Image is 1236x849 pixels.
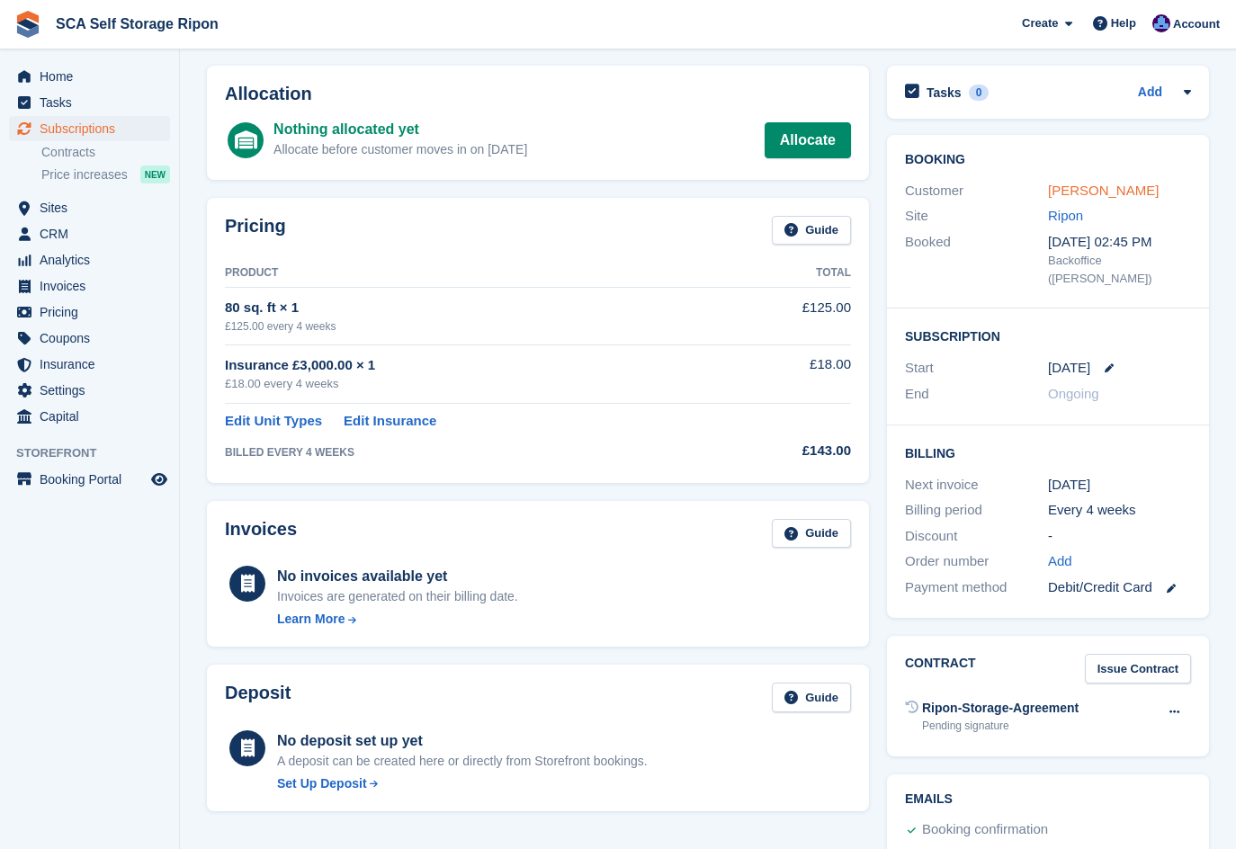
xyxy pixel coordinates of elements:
div: Nothing allocated yet [273,119,527,140]
div: Backoffice ([PERSON_NAME]) [1048,252,1191,287]
a: Guide [772,683,851,712]
a: Issue Contract [1085,654,1191,684]
a: [PERSON_NAME] [1048,183,1159,198]
a: menu [9,90,170,115]
th: Product [225,259,734,288]
span: Account [1173,15,1220,33]
span: Settings [40,378,148,403]
div: NEW [140,165,170,183]
span: Insurance [40,352,148,377]
a: SCA Self Storage Ripon [49,9,226,39]
a: menu [9,273,170,299]
h2: Contract [905,654,976,684]
a: Add [1048,551,1072,572]
div: Insurance £3,000.00 × 1 [225,355,734,376]
span: Home [40,64,148,89]
div: - [1048,526,1191,547]
a: Allocate [765,122,851,158]
a: menu [9,195,170,220]
div: Booked [905,232,1048,288]
span: Booking Portal [40,467,148,492]
span: Storefront [16,444,179,462]
div: BILLED EVERY 4 WEEKS [225,444,734,460]
td: £125.00 [734,288,851,344]
div: No invoices available yet [277,566,518,587]
h2: Subscription [905,326,1191,344]
div: Debit/Credit Card [1048,577,1191,598]
a: Contracts [41,144,170,161]
div: [DATE] [1048,475,1191,496]
div: Discount [905,526,1048,547]
div: Customer [905,181,1048,201]
div: Billing period [905,500,1048,521]
span: Capital [40,404,148,429]
div: 80 sq. ft × 1 [225,298,734,318]
a: Ripon [1048,208,1083,223]
span: CRM [40,221,148,246]
div: £143.00 [734,441,851,461]
div: Ripon-Storage-Agreement [922,699,1079,718]
span: Subscriptions [40,116,148,141]
div: £18.00 every 4 weeks [225,375,734,393]
a: menu [9,247,170,273]
div: Every 4 weeks [1048,500,1191,521]
span: Tasks [40,90,148,115]
time: 2025-08-18 00:00:00 UTC [1048,358,1090,379]
a: Edit Insurance [344,411,436,432]
a: Guide [772,519,851,549]
img: stora-icon-8386f47178a22dfd0bd8f6a31ec36ba5ce8667c1dd55bd0f319d3a0aa187defe.svg [14,11,41,38]
span: Create [1022,14,1058,32]
h2: Pricing [225,216,286,246]
h2: Invoices [225,519,297,549]
th: Total [734,259,851,288]
a: menu [9,326,170,351]
span: Analytics [40,247,148,273]
a: Add [1138,83,1162,103]
h2: Tasks [927,85,962,101]
a: Edit Unit Types [225,411,322,432]
a: menu [9,299,170,325]
a: menu [9,352,170,377]
div: Next invoice [905,475,1048,496]
h2: Emails [905,792,1191,807]
a: menu [9,116,170,141]
span: Coupons [40,326,148,351]
span: Price increases [41,166,128,183]
a: menu [9,404,170,429]
div: No deposit set up yet [277,730,648,752]
div: End [905,384,1048,405]
div: Set Up Deposit [277,774,367,793]
a: Price increases NEW [41,165,170,184]
h2: Booking [905,153,1191,167]
div: Site [905,206,1048,227]
a: Set Up Deposit [277,774,648,793]
span: Invoices [40,273,148,299]
a: Preview store [148,469,170,490]
span: Pricing [40,299,148,325]
p: A deposit can be created here or directly from Storefront bookings. [277,752,648,771]
div: £125.00 every 4 weeks [225,318,734,335]
h2: Deposit [225,683,291,712]
a: Guide [772,216,851,246]
a: Learn More [277,610,518,629]
a: menu [9,467,170,492]
td: £18.00 [734,344,851,403]
h2: Billing [905,443,1191,461]
div: Invoices are generated on their billing date. [277,587,518,606]
div: Payment method [905,577,1048,598]
a: menu [9,221,170,246]
span: Help [1111,14,1136,32]
div: Allocate before customer moves in on [DATE] [273,140,527,159]
img: Sarah Race [1152,14,1170,32]
h2: Allocation [225,84,851,104]
a: menu [9,64,170,89]
div: 0 [969,85,990,101]
div: Start [905,358,1048,379]
div: Learn More [277,610,345,629]
span: Sites [40,195,148,220]
a: menu [9,378,170,403]
div: [DATE] 02:45 PM [1048,232,1191,253]
div: Booking confirmation [922,819,1048,841]
div: Order number [905,551,1048,572]
div: Pending signature [922,718,1079,734]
